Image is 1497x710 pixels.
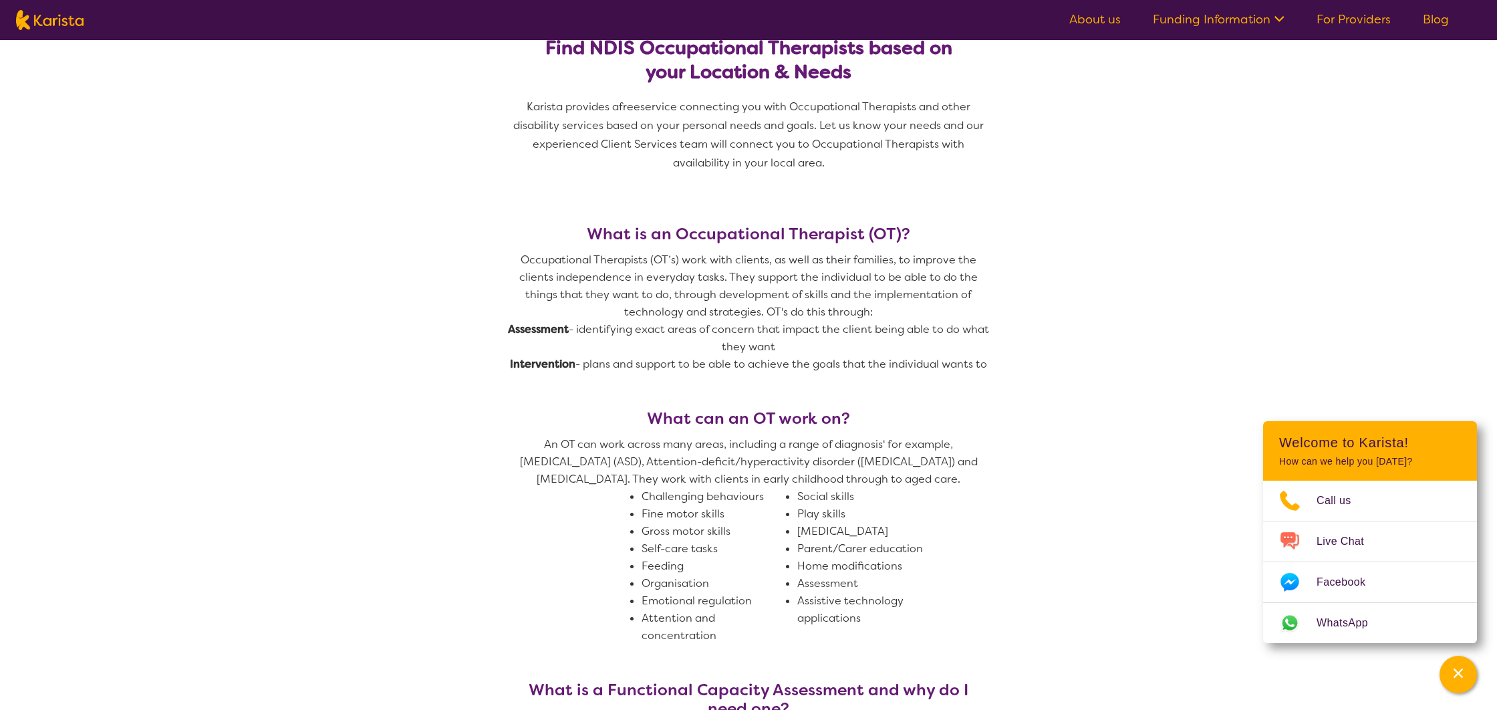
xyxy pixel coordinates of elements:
[797,540,942,558] li: Parent/Carer education
[619,100,640,114] span: free
[1153,11,1284,27] a: Funding Information
[642,540,787,558] li: Self-care tasks
[508,356,989,373] p: - plans and support to be able to achieve the goals that the individual wants to
[1317,613,1384,633] span: WhatsApp
[508,251,989,321] p: Occupational Therapists (OT’s) work with clients, as well as their families, to improve the clien...
[1317,11,1391,27] a: For Providers
[642,575,787,592] li: Organisation
[1317,572,1381,592] span: Facebook
[642,592,787,610] li: Emotional regulation
[1317,531,1380,552] span: Live Chat
[1279,435,1461,451] h2: Welcome to Karista!
[797,558,942,575] li: Home modifications
[1317,491,1367,511] span: Call us
[797,523,942,540] li: [MEDICAL_DATA]
[1263,481,1477,643] ul: Choose channel
[797,488,942,505] li: Social skills
[797,505,942,523] li: Play skills
[1440,656,1477,693] button: Channel Menu
[527,100,619,114] span: Karista provides a
[508,436,989,488] p: An OT can work across many areas, including a range of diagnosis' for example, [MEDICAL_DATA] (AS...
[508,321,989,356] p: - identifying exact areas of concern that impact the client being able to do what they want
[508,322,569,336] strong: Assessment
[797,575,942,592] li: Assessment
[1069,11,1121,27] a: About us
[16,10,84,30] img: Karista logo
[508,225,989,243] h3: What is an Occupational Therapist (OT)?
[642,488,787,505] li: Challenging behaviours
[642,558,787,575] li: Feeding
[524,36,973,84] h2: Find NDIS Occupational Therapists based on your Location & Needs
[1263,603,1477,643] a: Web link opens in a new tab.
[508,409,989,428] h3: What can an OT work on?
[1279,456,1461,467] p: How can we help you [DATE]?
[510,357,575,371] strong: Intervention
[1263,421,1477,643] div: Channel Menu
[642,523,787,540] li: Gross motor skills
[797,592,942,627] li: Assistive technology applications
[1423,11,1449,27] a: Blog
[642,505,787,523] li: Fine motor skills
[513,100,986,170] span: service connecting you with Occupational Therapists and other disability services based on your p...
[642,610,787,644] li: Attention and concentration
